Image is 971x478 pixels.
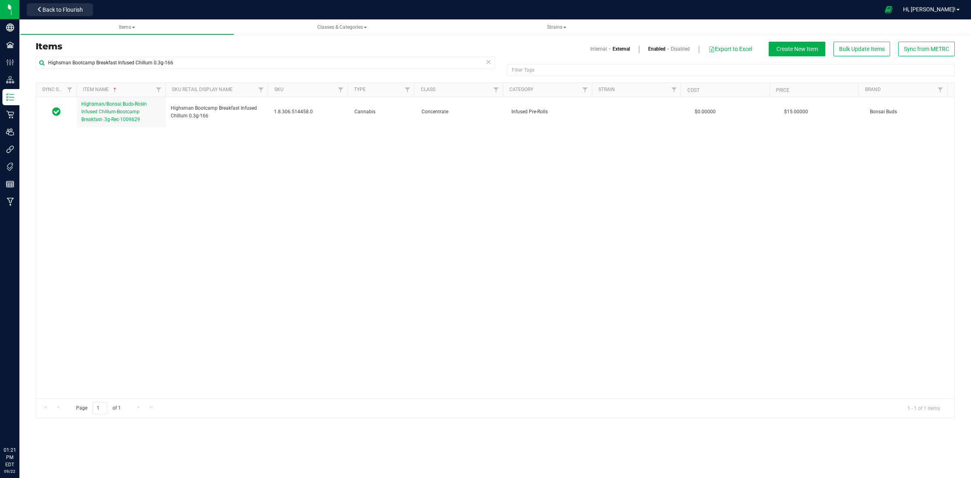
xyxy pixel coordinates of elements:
inline-svg: Tags [6,163,14,171]
inline-svg: Company [6,23,14,32]
span: 1.8.306.514458.0 [274,108,345,116]
h3: Items [36,42,489,51]
span: $0.00000 [691,106,720,118]
span: In Sync [52,106,61,117]
span: 1 - 1 of 1 items [901,402,946,414]
span: $15.00000 [780,106,812,118]
inline-svg: Inventory [6,93,14,101]
input: Search Item Name, SKU Retail Name, or Part Number [36,57,495,69]
span: Items [119,24,135,30]
a: Enabled [648,45,666,53]
a: SKU [274,87,284,92]
span: Create New Item [776,46,818,52]
span: Concentrate [422,108,501,116]
button: Back to Flourish [27,3,93,16]
span: Bonsai Buds [870,108,950,116]
button: Create New Item [769,42,825,56]
inline-svg: Integrations [6,145,14,153]
a: Sync Status [42,87,73,92]
input: 1 [93,402,107,414]
span: Bulk Update Items [839,46,885,52]
span: Hi, [PERSON_NAME]! [903,6,956,13]
inline-svg: Manufacturing [6,198,14,206]
span: Highsman Bootcamp Breakfast Infused Chillum 0.3g-166 [171,104,264,120]
a: External [613,45,630,53]
span: Classes & Categories [317,24,367,30]
iframe: Resource center [8,413,32,438]
a: Filter [254,83,267,97]
span: Cannabis [354,108,412,116]
a: Category [509,87,533,92]
inline-svg: Users [6,128,14,136]
a: Filter [152,83,165,97]
a: Type [354,87,366,92]
span: Infused Pre-Rolls [511,108,591,116]
a: Item Name [83,87,118,92]
span: Clear [485,57,491,67]
a: Strain [598,87,615,92]
p: 09/22 [4,468,16,474]
a: Filter [934,83,947,97]
a: Class [421,87,435,92]
span: Open Ecommerce Menu [880,2,898,17]
a: Filter [490,83,503,97]
p: 01:21 PM EDT [4,446,16,468]
span: Highsman/Bonsai Buds-Rosin Infused Chillum-Bootcamp Breakfast-.3g-Rec-1009629 [81,101,147,122]
inline-svg: Configuration [6,58,14,66]
a: Filter [578,83,592,97]
a: Filter [667,83,681,97]
a: Filter [401,83,414,97]
span: Page of 1 [69,402,127,414]
span: Strains [547,24,566,30]
inline-svg: Retail [6,110,14,119]
span: Sync from METRC [904,46,949,52]
button: Export to Excel [708,42,753,56]
inline-svg: Distribution [6,76,14,84]
a: Filter [63,83,76,97]
a: Sku Retail Display Name [172,87,233,92]
a: Internal [590,45,607,53]
inline-svg: Reports [6,180,14,188]
a: Cost [687,87,700,93]
inline-svg: Facilities [6,41,14,49]
button: Bulk Update Items [833,42,890,56]
a: Brand [865,87,881,92]
span: Back to Flourish [42,6,83,13]
button: Sync from METRC [898,42,955,56]
a: Highsman/Bonsai Buds-Rosin Infused Chillum-Bootcamp Breakfast-.3g-Rec-1009629 [81,100,161,124]
a: Filter [334,83,348,97]
a: Price [776,87,789,93]
a: Disabled [671,45,690,53]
